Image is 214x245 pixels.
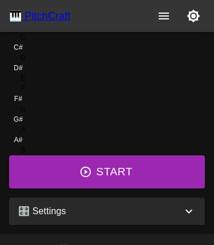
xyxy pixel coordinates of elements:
[14,42,23,53] div: C#
[9,8,71,25] a: 🎹 PitchCraft
[18,204,66,218] p: 🎛️ Settings
[21,104,26,114] div: G
[9,155,205,188] button: Start
[150,2,177,30] button: show more
[21,145,25,155] div: B
[21,124,25,135] div: A
[14,135,22,145] div: A#
[14,114,23,124] div: G#
[9,198,205,225] div: 🎛️ Settings
[14,94,22,104] div: F#
[21,73,25,83] div: E
[21,32,26,42] div: C
[21,53,26,63] div: D
[14,63,23,73] div: D#
[21,83,25,94] div: F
